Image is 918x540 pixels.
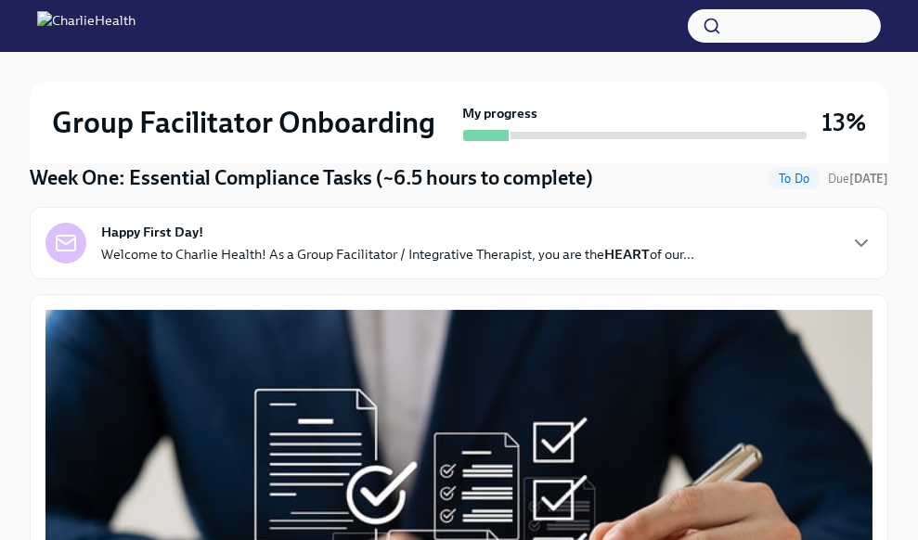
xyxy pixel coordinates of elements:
h2: Group Facilitator Onboarding [52,104,435,141]
span: Due [828,172,888,186]
h4: Week One: Essential Compliance Tasks (~6.5 hours to complete) [30,164,593,192]
span: To Do [768,172,821,186]
strong: [DATE] [849,172,888,186]
img: CharlieHealth [37,11,136,41]
strong: HEART [604,246,650,263]
strong: My progress [463,104,538,122]
h3: 13% [821,106,866,139]
strong: Happy First Day! [101,223,203,241]
p: Welcome to Charlie Health! As a Group Facilitator / Integrative Therapist, you are the of our... [101,245,694,264]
